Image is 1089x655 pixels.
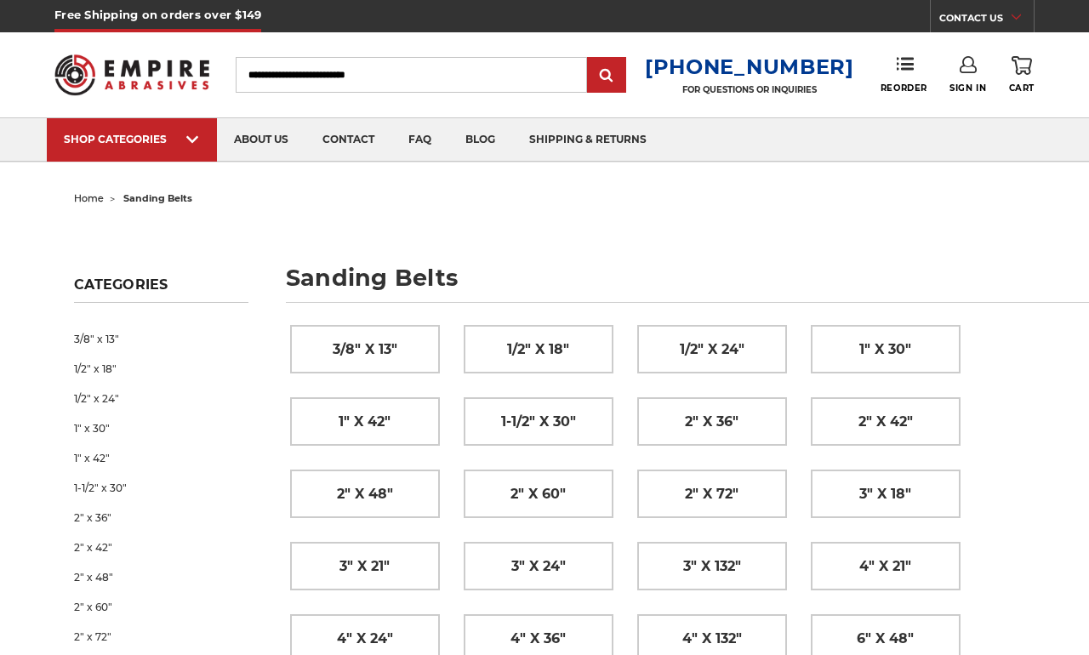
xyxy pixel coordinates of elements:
[683,552,741,581] span: 3" x 132"
[812,470,960,517] a: 3" x 18"
[123,192,192,204] span: sanding belts
[645,54,854,79] a: [PHONE_NUMBER]
[465,326,613,373] a: 1/2" x 18"
[465,543,613,589] a: 3" x 24"
[1009,83,1035,94] span: Cart
[638,543,786,589] a: 3" x 132"
[645,84,854,95] p: FOR QUESTIONS OR INQUIRIES
[74,413,248,443] a: 1" x 30"
[858,407,913,436] span: 2" x 42"
[74,473,248,503] a: 1-1/2" x 30"
[939,9,1034,32] a: CONTACT US
[391,118,448,162] a: faq
[682,624,742,653] span: 4" x 132"
[949,83,986,94] span: Sign In
[638,326,786,373] a: 1/2" x 24"
[510,624,566,653] span: 4" x 36"
[512,118,664,162] a: shipping & returns
[812,543,960,589] a: 4" x 21"
[305,118,391,162] a: contact
[685,407,738,436] span: 2" x 36"
[74,533,248,562] a: 2" x 42"
[510,480,566,509] span: 2" x 60"
[857,624,914,653] span: 6" x 48"
[291,470,439,517] a: 2" x 48"
[74,592,248,622] a: 2" x 60"
[465,398,613,445] a: 1-1/2" x 30"
[291,398,439,445] a: 1" x 42"
[74,503,248,533] a: 2" x 36"
[74,192,104,204] a: home
[74,324,248,354] a: 3/8" x 13"
[1009,56,1035,94] a: Cart
[859,335,911,364] span: 1" x 30"
[881,83,927,94] span: Reorder
[507,335,569,364] span: 1/2" x 18"
[74,562,248,592] a: 2" x 48"
[74,354,248,384] a: 1/2" x 18"
[812,326,960,373] a: 1" x 30"
[64,133,200,145] div: SHOP CATEGORIES
[74,384,248,413] a: 1/2" x 24"
[448,118,512,162] a: blog
[291,543,439,589] a: 3" x 21"
[74,276,248,303] h5: Categories
[337,624,393,653] span: 4" x 24"
[74,622,248,652] a: 2" x 72"
[337,480,393,509] span: 2" x 48"
[74,443,248,473] a: 1" x 42"
[511,552,566,581] span: 3" x 24"
[638,398,786,445] a: 2" x 36"
[339,552,390,581] span: 3" x 21"
[859,480,911,509] span: 3" x 18"
[465,470,613,517] a: 2" x 60"
[685,480,738,509] span: 2" x 72"
[590,59,624,93] input: Submit
[812,398,960,445] a: 2" x 42"
[339,407,391,436] span: 1" x 42"
[638,470,786,517] a: 2" x 72"
[54,44,209,105] img: Empire Abrasives
[680,335,744,364] span: 1/2" x 24"
[859,552,911,581] span: 4" x 21"
[291,326,439,373] a: 3/8" x 13"
[881,56,927,93] a: Reorder
[501,407,576,436] span: 1-1/2" x 30"
[333,335,397,364] span: 3/8" x 13"
[217,118,305,162] a: about us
